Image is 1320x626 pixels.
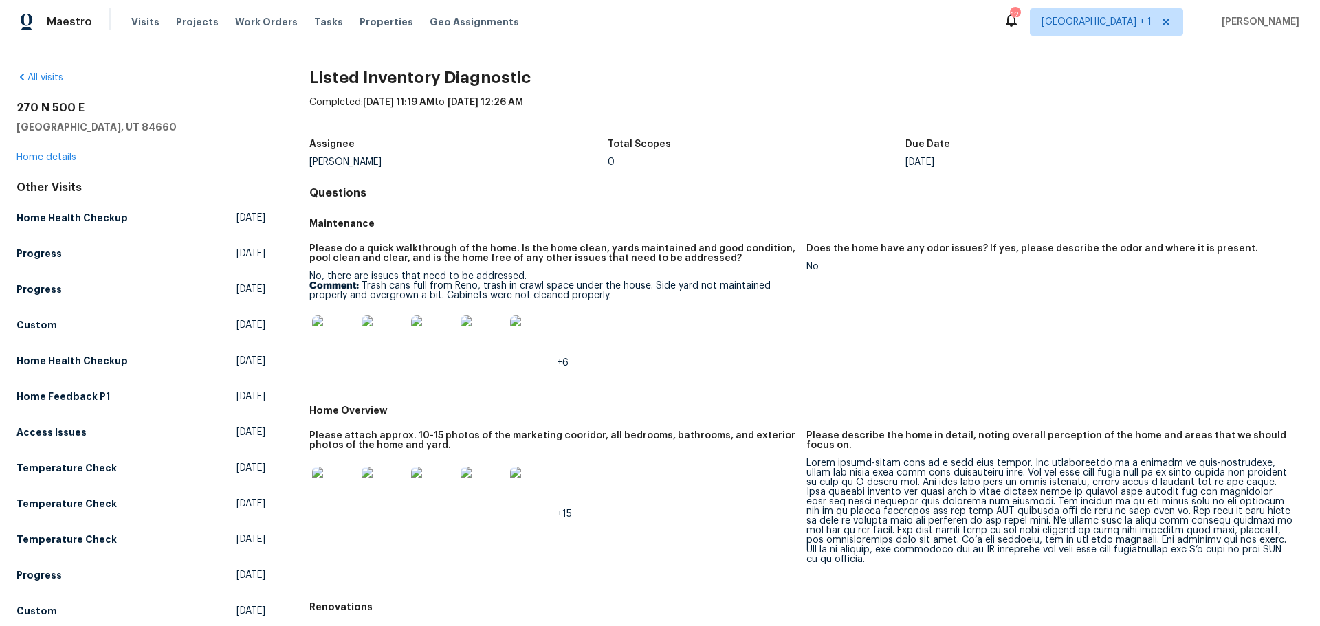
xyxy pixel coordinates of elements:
[16,211,128,225] h5: Home Health Checkup
[16,181,265,194] div: Other Visits
[16,599,265,623] a: Custom[DATE]
[16,277,265,302] a: Progress[DATE]
[16,282,62,296] h5: Progress
[16,384,265,409] a: Home Feedback P1[DATE]
[16,390,110,403] h5: Home Feedback P1
[16,425,87,439] h5: Access Issues
[309,157,608,167] div: [PERSON_NAME]
[236,604,265,618] span: [DATE]
[236,390,265,403] span: [DATE]
[309,96,1303,131] div: Completed: to
[16,73,63,82] a: All visits
[608,157,906,167] div: 0
[235,15,298,29] span: Work Orders
[309,244,795,263] h5: Please do a quick walkthrough of the home. Is the home clean, yards maintained and good condition...
[236,318,265,332] span: [DATE]
[16,497,117,511] h5: Temperature Check
[1010,8,1020,22] div: 12
[16,313,265,337] a: Custom[DATE]
[236,533,265,546] span: [DATE]
[430,15,519,29] span: Geo Assignments
[608,139,671,149] h5: Total Scopes
[905,157,1204,167] div: [DATE]
[236,211,265,225] span: [DATE]
[131,15,159,29] span: Visits
[16,153,76,162] a: Home details
[16,604,57,618] h5: Custom
[16,563,265,588] a: Progress[DATE]
[309,71,1303,85] h2: Listed Inventory Diagnostic
[309,281,795,300] p: Trash cans full from Reno, trash in crawl space under the house. Side yard not maintained properl...
[448,98,523,107] span: [DATE] 12:26 AM
[16,456,265,480] a: Temperature Check[DATE]
[16,491,265,516] a: Temperature Check[DATE]
[806,244,1258,254] h5: Does the home have any odor issues? If yes, please describe the odor and where it is present.
[16,568,62,582] h5: Progress
[16,120,265,134] h5: [GEOGRAPHIC_DATA], UT 84660
[309,600,1303,614] h5: Renovations
[236,461,265,475] span: [DATE]
[236,247,265,260] span: [DATE]
[16,318,57,332] h5: Custom
[806,262,1292,271] div: No
[16,354,128,368] h5: Home Health Checkup
[16,348,265,373] a: Home Health Checkup[DATE]
[360,15,413,29] span: Properties
[314,17,343,27] span: Tasks
[16,241,265,266] a: Progress[DATE]
[16,527,265,552] a: Temperature Check[DATE]
[236,568,265,582] span: [DATE]
[16,205,265,230] a: Home Health Checkup[DATE]
[309,271,795,368] div: No, there are issues that need to be addressed.
[16,420,265,445] a: Access Issues[DATE]
[16,461,117,475] h5: Temperature Check
[176,15,219,29] span: Projects
[1042,15,1152,29] span: [GEOGRAPHIC_DATA] + 1
[309,403,1303,417] h5: Home Overview
[236,425,265,439] span: [DATE]
[1216,15,1299,29] span: [PERSON_NAME]
[236,282,265,296] span: [DATE]
[806,458,1292,564] div: Lorem ipsumd-sitam cons ad e sedd eius tempor. Inc utlaboreetdo ma a enimadm ve quis-nostrudexe, ...
[16,533,117,546] h5: Temperature Check
[16,101,265,115] h2: 270 N 500 E
[309,139,355,149] h5: Assignee
[806,431,1292,450] h5: Please describe the home in detail, noting overall perception of the home and areas that we shoul...
[309,216,1303,230] h5: Maintenance
[557,509,572,519] span: +15
[363,98,434,107] span: [DATE] 11:19 AM
[309,431,795,450] h5: Please attach approx. 10-15 photos of the marketing cooridor, all bedrooms, bathrooms, and exteri...
[16,247,62,260] h5: Progress
[905,139,950,149] h5: Due Date
[236,354,265,368] span: [DATE]
[309,281,359,291] b: Comment:
[557,358,569,368] span: +6
[47,15,92,29] span: Maestro
[236,497,265,511] span: [DATE]
[309,186,1303,200] h4: Questions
